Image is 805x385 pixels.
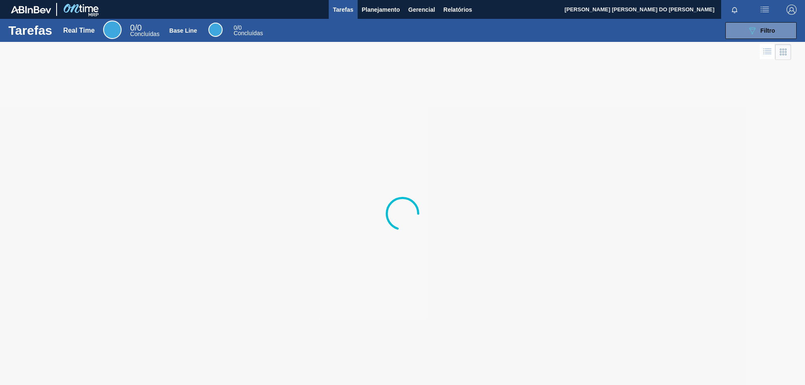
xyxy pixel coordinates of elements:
img: TNhmsLtSVTkK8tSr43FrP2fwEKptu5GPRR3wAAAABJRU5ErkJggg== [11,6,51,13]
div: Real Time [103,21,122,39]
div: Base Line [169,27,197,34]
h1: Tarefas [8,26,52,35]
span: Gerencial [408,5,435,15]
div: Real Time [63,27,95,34]
span: 0 [130,23,135,32]
span: Concluídas [130,31,159,37]
div: Real Time [130,24,159,37]
span: Relatórios [444,5,472,15]
span: / 0 [130,23,142,32]
span: Planejamento [362,5,400,15]
button: Filtro [725,22,797,39]
span: 0 [234,24,237,31]
button: Notificações [721,4,748,16]
span: Filtro [761,27,775,34]
img: Logout [787,5,797,15]
img: userActions [760,5,770,15]
span: Concluídas [234,30,263,36]
span: Tarefas [333,5,353,15]
div: Base Line [208,23,223,37]
div: Base Line [234,25,263,36]
span: / 0 [234,24,241,31]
